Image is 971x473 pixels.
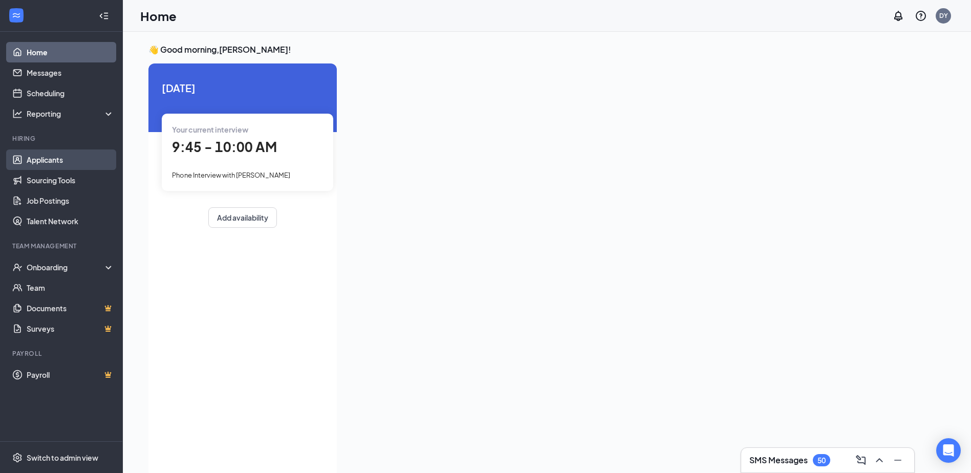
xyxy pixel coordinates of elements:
div: Payroll [12,349,112,358]
span: Your current interview [172,125,248,134]
a: Team [27,277,114,298]
svg: WorkstreamLogo [11,10,21,20]
svg: Notifications [892,10,904,22]
button: ComposeMessage [853,452,869,468]
a: Talent Network [27,211,114,231]
h3: SMS Messages [749,455,808,466]
div: DY [939,11,948,20]
span: [DATE] [162,80,323,96]
span: 9:45 - 10:00 AM [172,138,277,155]
a: Applicants [27,149,114,170]
h3: 👋 Good morning, [PERSON_NAME] ! [148,44,918,55]
div: Team Management [12,242,112,250]
div: Reporting [27,109,115,119]
a: SurveysCrown [27,318,114,339]
a: DocumentsCrown [27,298,114,318]
svg: Analysis [12,109,23,119]
h1: Home [140,7,177,25]
a: Home [27,42,114,62]
a: Scheduling [27,83,114,103]
span: Phone Interview with [PERSON_NAME] [172,171,290,179]
button: Minimize [890,452,906,468]
div: Open Intercom Messenger [936,438,961,463]
a: Sourcing Tools [27,170,114,190]
svg: UserCheck [12,262,23,272]
button: ChevronUp [871,452,888,468]
svg: Minimize [892,454,904,466]
div: Onboarding [27,262,105,272]
div: Hiring [12,134,112,143]
a: Messages [27,62,114,83]
svg: QuestionInfo [915,10,927,22]
svg: Settings [12,453,23,463]
svg: ChevronUp [873,454,886,466]
svg: Collapse [99,11,109,21]
button: Add availability [208,207,277,228]
svg: ComposeMessage [855,454,867,466]
a: Job Postings [27,190,114,211]
div: Switch to admin view [27,453,98,463]
a: PayrollCrown [27,364,114,385]
div: 50 [817,456,826,465]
